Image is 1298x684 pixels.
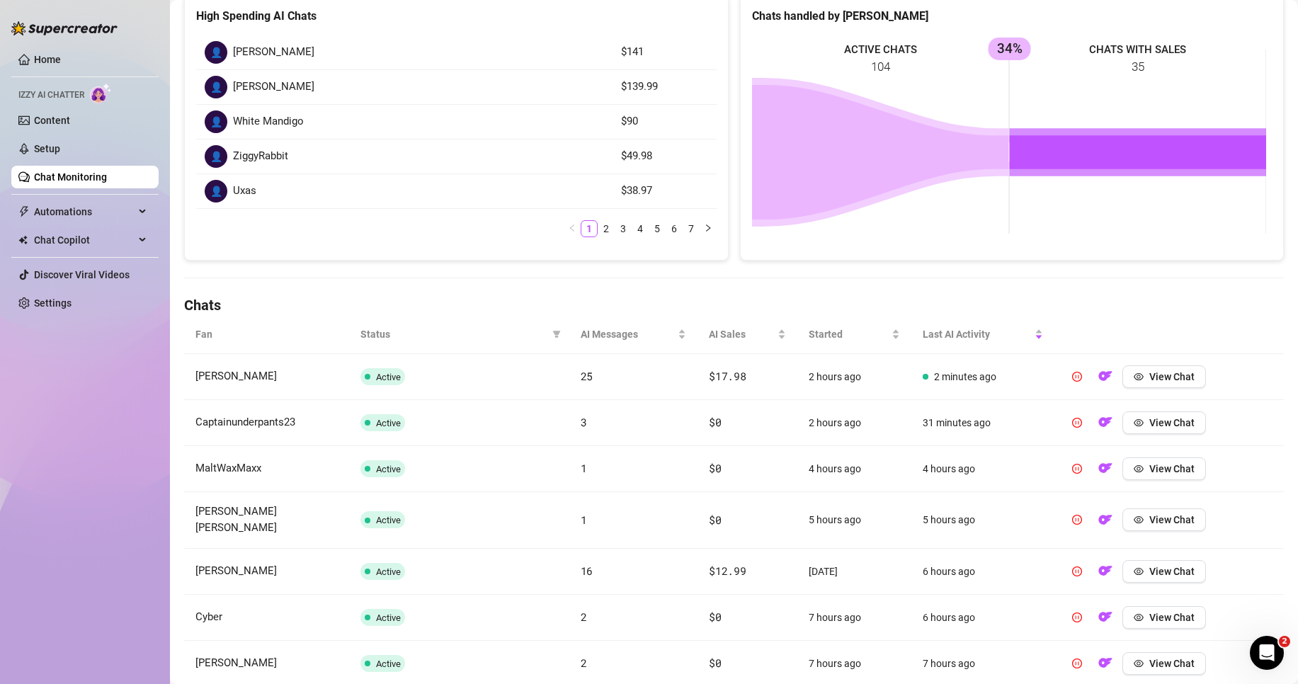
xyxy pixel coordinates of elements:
button: View Chat [1122,411,1206,434]
span: pause-circle [1072,659,1082,668]
button: View Chat [1122,606,1206,629]
button: View Chat [1122,365,1206,388]
span: Active [376,418,401,428]
td: 5 hours ago [797,492,911,549]
span: 1 [581,461,587,475]
td: 5 hours ago [911,492,1054,549]
span: $0 [709,415,721,429]
a: 5 [649,221,665,236]
a: Settings [34,297,72,309]
span: Captainunderpants23 [195,416,295,428]
h4: Chats [184,295,1284,315]
li: 3 [615,220,632,237]
span: pause-circle [1072,372,1082,382]
span: Status [360,326,547,342]
a: 1 [581,221,597,236]
img: OF [1098,415,1112,429]
span: View Chat [1149,514,1195,525]
article: $141 [621,44,708,61]
span: eye [1134,372,1144,382]
span: [PERSON_NAME] [195,564,277,577]
td: [DATE] [797,549,911,595]
a: 6 [666,221,682,236]
a: OF [1094,661,1117,672]
span: eye [1134,464,1144,474]
span: Started [809,326,889,342]
span: ZiggyRabbit [233,148,288,165]
a: OF [1094,466,1117,477]
span: right [704,224,712,232]
span: AI Sales [709,326,775,342]
img: OF [1098,656,1112,670]
span: 1 [581,513,587,527]
button: OF [1094,457,1117,480]
li: 4 [632,220,649,237]
td: 6 hours ago [911,549,1054,595]
td: 31 minutes ago [911,400,1054,446]
td: 4 hours ago [911,446,1054,492]
th: AI Messages [569,315,698,354]
div: High Spending AI Chats [196,7,717,25]
li: 6 [666,220,683,237]
div: 👤 [205,145,227,168]
span: Izzy AI Chatter [18,89,84,102]
span: [PERSON_NAME] [PERSON_NAME] [195,505,277,535]
span: 2 [581,656,587,670]
td: 6 hours ago [911,595,1054,641]
button: OF [1094,606,1117,629]
span: 16 [581,564,593,578]
div: 👤 [205,76,227,98]
a: Home [34,54,61,65]
button: OF [1094,560,1117,583]
span: View Chat [1149,658,1195,669]
button: View Chat [1122,560,1206,583]
span: [PERSON_NAME] [233,44,314,61]
button: OF [1094,365,1117,388]
span: View Chat [1149,371,1195,382]
iframe: Intercom live chat [1250,636,1284,670]
button: left [564,220,581,237]
span: pause-circle [1072,418,1082,428]
article: $38.97 [621,183,708,200]
span: $0 [709,656,721,670]
article: $90 [621,113,708,130]
span: pause-circle [1072,464,1082,474]
img: OF [1098,513,1112,527]
span: [PERSON_NAME] [233,79,314,96]
a: 4 [632,221,648,236]
span: View Chat [1149,417,1195,428]
span: Active [376,566,401,577]
span: $12.99 [709,564,746,578]
span: Automations [34,200,135,223]
div: 👤 [205,180,227,203]
span: thunderbolt [18,206,30,217]
li: Next Page [700,220,717,237]
span: AI Messages [581,326,676,342]
span: MaltWaxMaxx [195,462,261,474]
span: White Mandigo [233,113,304,130]
span: $0 [709,610,721,624]
span: pause-circle [1072,566,1082,576]
a: OF [1094,420,1117,431]
td: 2 hours ago [797,400,911,446]
span: View Chat [1149,463,1195,474]
span: View Chat [1149,566,1195,577]
span: 2 minutes ago [934,371,996,382]
button: OF [1094,411,1117,434]
div: 👤 [205,110,227,133]
a: OF [1094,518,1117,529]
li: 7 [683,220,700,237]
img: Chat Copilot [18,235,28,245]
span: [PERSON_NAME] [195,656,277,669]
span: 25 [581,369,593,383]
button: View Chat [1122,508,1206,531]
span: Uxas [233,183,256,200]
article: $49.98 [621,148,708,165]
li: 2 [598,220,615,237]
th: Started [797,315,911,354]
span: Chat Copilot [34,229,135,251]
span: 3 [581,415,587,429]
img: OF [1098,461,1112,475]
span: 2 [1279,636,1290,647]
span: eye [1134,515,1144,525]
